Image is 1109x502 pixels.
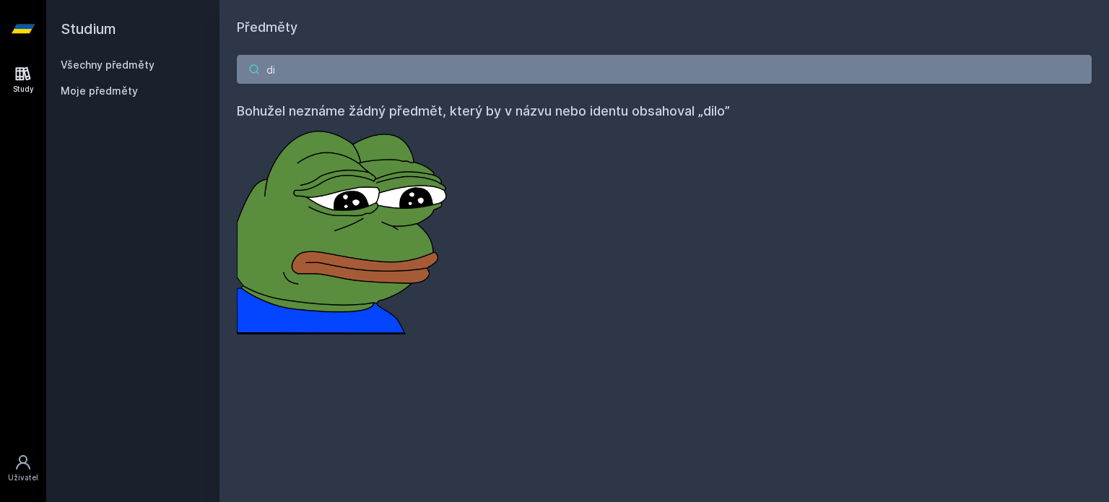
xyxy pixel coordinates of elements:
span: Moje předměty [61,84,138,98]
a: Uživatel [3,446,43,490]
a: Všechny předměty [61,59,155,71]
input: Název nebo ident předmětu… [237,55,1092,84]
h1: Předměty [237,17,1092,38]
a: Study [3,58,43,102]
img: error_picture.png [237,121,453,334]
h4: Bohužel neznáme žádný předmět, který by v názvu nebo identu obsahoval „dilo” [237,101,1092,121]
div: Uživatel [8,472,38,483]
div: Study [13,84,34,95]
